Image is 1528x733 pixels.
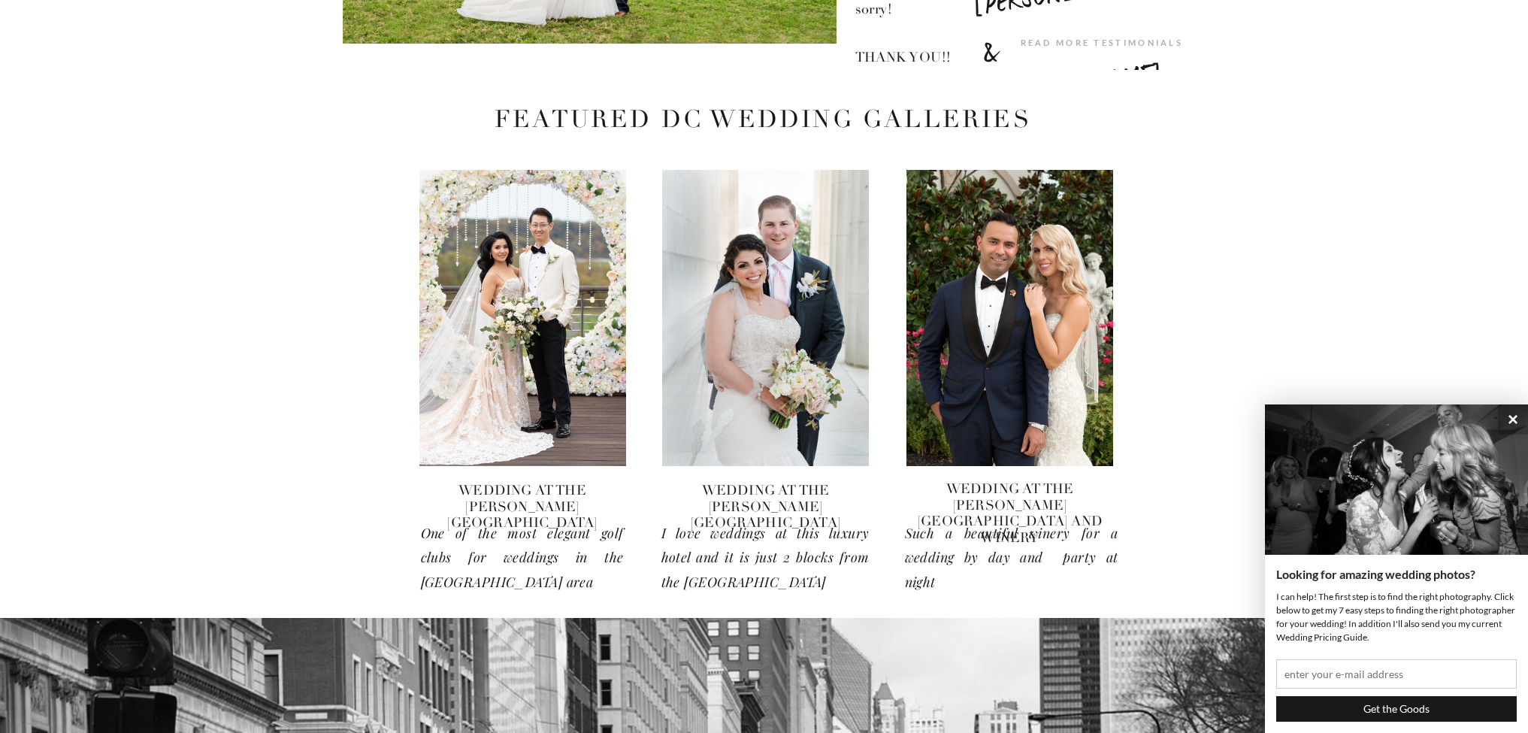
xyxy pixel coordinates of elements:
h2: featured DC wedding galleries [477,105,1050,135]
h3: Looking for amazing wedding photos? [1276,566,1517,583]
p: I can help! The first step is to find the right photography. Click below to get my 7 easy steps t... [1276,590,1517,644]
a: One of the most elegant golf clubs for weddings in the [GEOGRAPHIC_DATA] area [421,521,624,588]
a: Such a beautiful winery for a wedding by day and party at night [905,521,1118,591]
button: × [1498,404,1528,435]
a: I love weddings at this luxury hotel and it is just 2 blocks from the [GEOGRAPHIC_DATA] [661,521,870,592]
a: wedding at the [PERSON_NAME][GEOGRAPHIC_DATA] [662,483,870,519]
input: Get the Goods [1276,696,1517,722]
a: read more testimonials [1021,35,1186,47]
input: enter your e-mail address [1276,659,1517,689]
a: wedding at the [PERSON_NAME][GEOGRAPHIC_DATA] and winery [909,481,1112,513]
a: wedding at the [PERSON_NAME][GEOGRAPHIC_DATA] [419,483,626,515]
